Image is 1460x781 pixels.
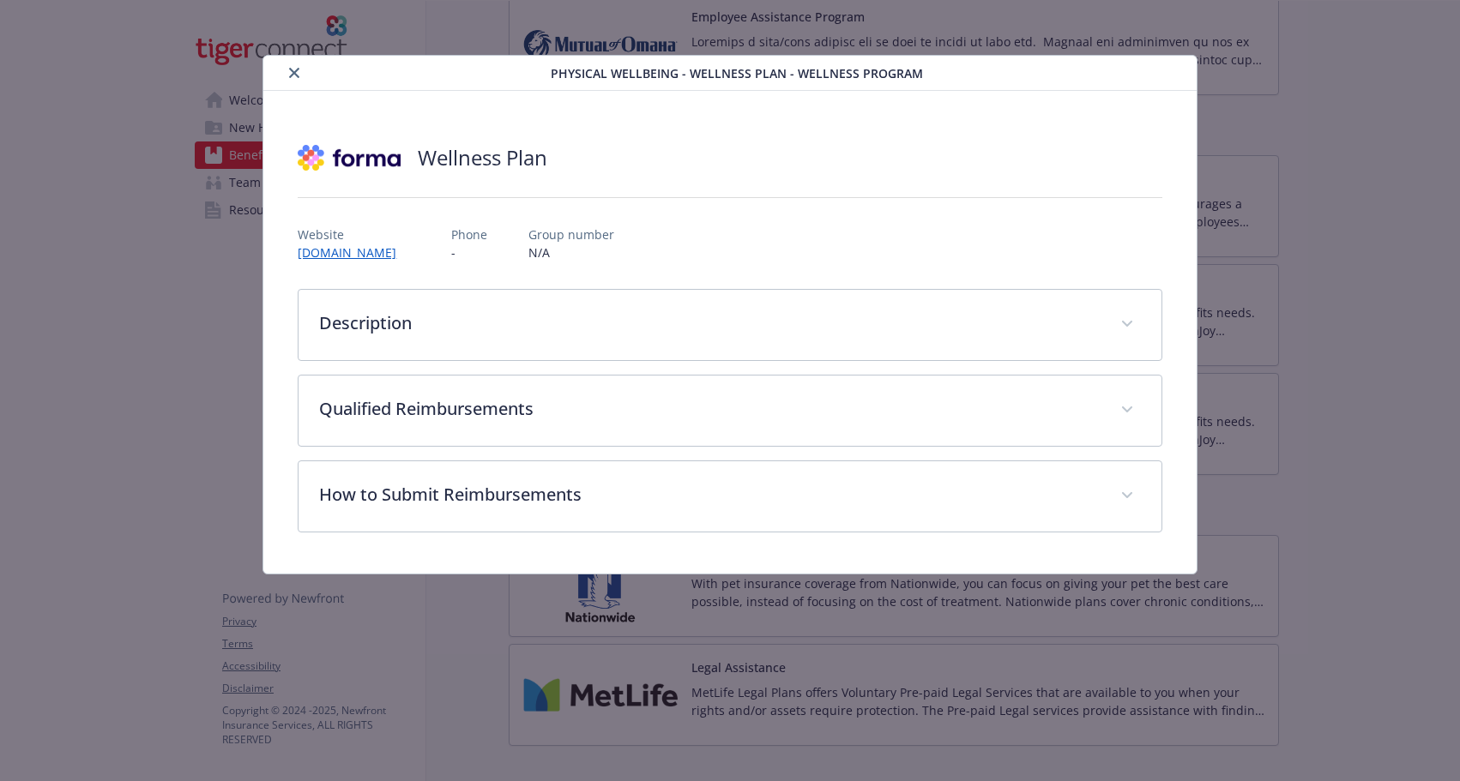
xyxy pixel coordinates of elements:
[528,225,614,243] p: Group number
[146,55,1314,574] div: details for plan Physical Wellbeing - Wellness Plan - Wellness Program
[451,243,487,261] p: -
[298,225,410,243] p: Website
[319,482,1099,508] p: How to Submit Reimbursements
[551,64,923,82] span: Physical Wellbeing - Wellness Plan - Wellness Program
[298,132,401,183] img: Forma, Inc.
[528,243,614,261] p: N/A
[299,461,1161,532] div: How to Submit Reimbursements
[319,310,1099,336] p: Description
[451,225,487,243] p: Phone
[284,63,305,83] button: close
[298,244,410,261] a: [DOMAIN_NAME]
[299,375,1161,446] div: Qualified Reimbursements
[299,290,1161,360] div: Description
[418,143,547,172] h2: Wellness Plan
[319,396,1099,422] p: Qualified Reimbursements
